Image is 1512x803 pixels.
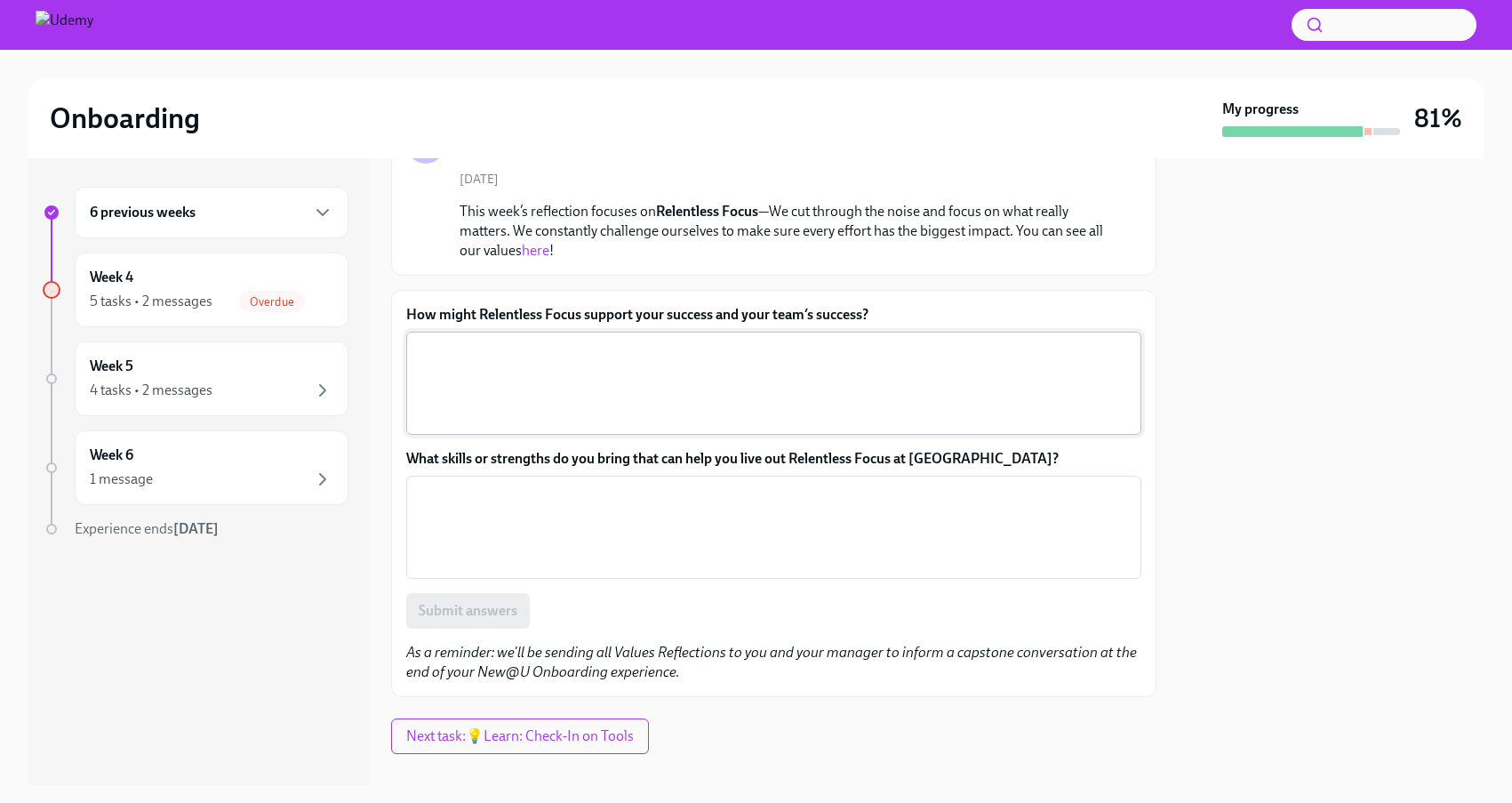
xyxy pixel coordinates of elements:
span: Experience ends [75,520,219,537]
h2: Onboarding [50,100,200,136]
a: Week 61 message [43,430,348,505]
em: As a reminder: we'll be sending all Values Reflections to you and your manager to inform a capsto... [406,644,1137,680]
strong: My progress [1222,100,1299,119]
div: 6 previous weeks [75,187,348,238]
strong: Relentless Focus [656,203,758,220]
a: here [522,242,549,259]
div: 5 tasks • 2 messages [90,292,212,311]
label: What skills or strengths do you bring that can help you live out Relentless Focus at [GEOGRAPHIC_... [406,449,1141,469]
span: Overdue [239,295,305,309]
h6: 6 previous weeks [90,203,196,222]
h6: Week 4 [90,268,133,287]
div: 4 tasks • 2 messages [90,381,212,400]
a: Week 54 tasks • 2 messages [43,341,348,416]
p: This week’s reflection focuses on —We cut through the noise and focus on what really matters. We ... [460,202,1113,261]
h3: 81% [1414,102,1462,134]
div: 1 message [90,470,153,489]
img: Udemy [36,11,93,39]
h6: Week 6 [90,446,133,465]
span: Next task : 💡Learn: Check-In on Tools [406,727,634,745]
a: Week 45 tasks • 2 messagesOverdue [43,253,348,327]
button: Next task:💡Learn: Check-In on Tools [391,719,649,754]
h6: Week 5 [90,357,133,376]
label: How might Relentless Focus support your success and your team’s success? [406,305,1141,325]
strong: [DATE] [173,520,219,537]
span: [DATE] [460,171,499,188]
